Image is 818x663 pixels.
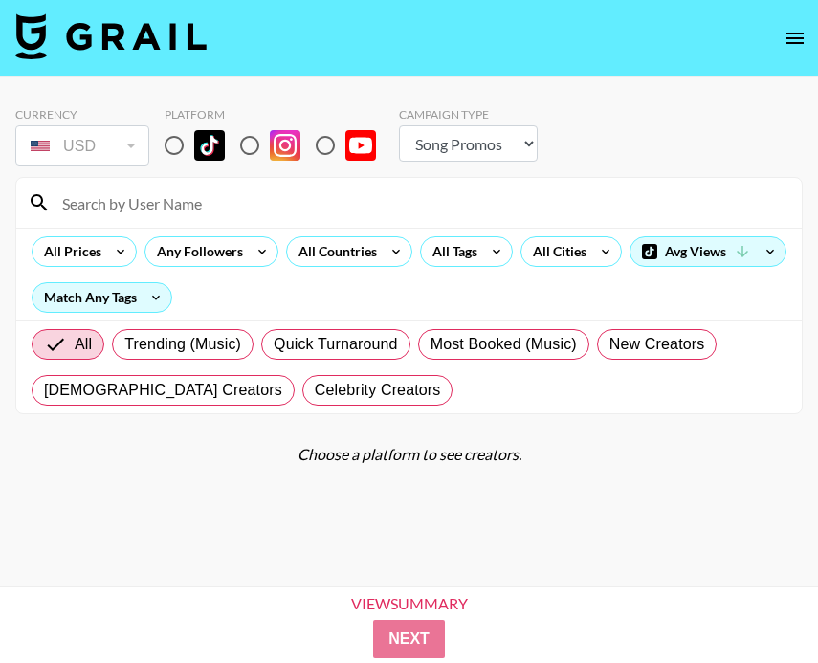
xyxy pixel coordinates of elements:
span: All [75,333,92,356]
span: [DEMOGRAPHIC_DATA] Creators [44,379,282,402]
div: Currency is locked to USD [15,122,149,169]
img: YouTube [345,130,376,161]
button: Next [373,620,445,658]
div: Match Any Tags [33,283,171,312]
div: Currency [15,107,149,122]
div: Any Followers [145,237,247,266]
img: Instagram [270,130,300,161]
span: New Creators [609,333,705,356]
div: Campaign Type [399,107,538,122]
span: Most Booked (Music) [431,333,577,356]
img: TikTok [194,130,225,161]
div: USD [19,129,145,163]
div: All Tags [421,237,481,266]
div: Platform [165,107,391,122]
img: Grail Talent [15,13,207,59]
button: open drawer [776,19,814,57]
div: View Summary [335,595,484,612]
div: Avg Views [630,237,785,266]
div: All Countries [287,237,381,266]
div: Choose a platform to see creators. [15,445,803,464]
div: All Cities [521,237,590,266]
input: Search by User Name [51,188,790,218]
span: Trending (Music) [124,333,241,356]
div: All Prices [33,237,105,266]
span: Celebrity Creators [315,379,441,402]
span: Quick Turnaround [274,333,398,356]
